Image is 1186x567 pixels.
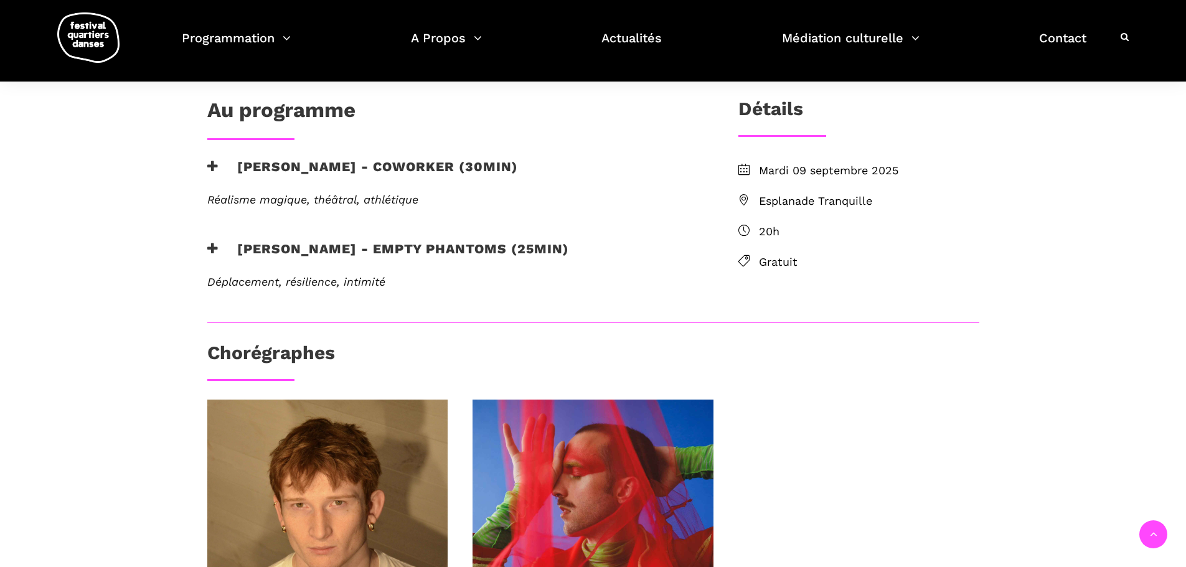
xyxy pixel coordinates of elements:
a: Programmation [182,27,291,64]
em: Déplacement, résilience, intimité [207,275,385,288]
span: Esplanade Tranquille [759,192,979,210]
span: 20h [759,223,979,241]
span: Gratuit [759,253,979,271]
h3: Détails [738,98,803,129]
h1: Au programme [207,98,355,129]
a: Médiation culturelle [782,27,920,64]
h3: [PERSON_NAME] - coworker (30min) [207,159,518,190]
span: Mardi 09 septembre 2025 [759,162,979,180]
a: A Propos [411,27,482,64]
h3: Chorégraphes [207,342,335,373]
a: Actualités [601,27,662,64]
img: logo-fqd-med [57,12,120,63]
em: Réalisme magique, théâtral, athlétique [207,193,418,206]
a: Contact [1039,27,1086,64]
h3: [PERSON_NAME] - Empty phantoms (25min) [207,241,569,272]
